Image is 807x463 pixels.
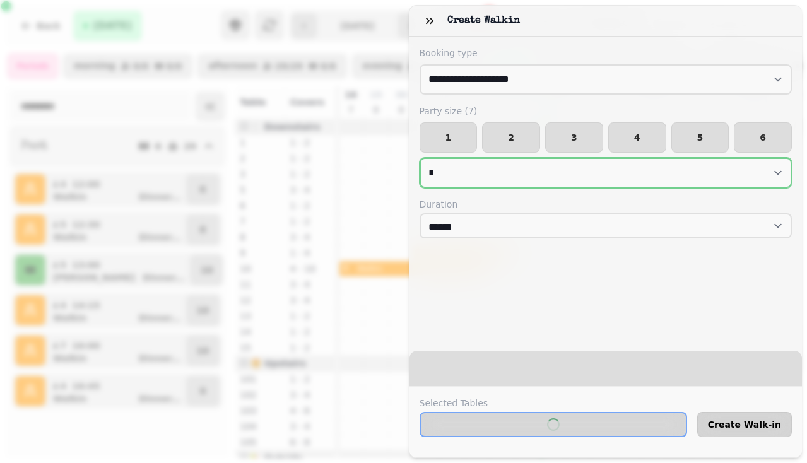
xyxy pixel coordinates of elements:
[482,122,540,153] button: 2
[420,198,792,211] label: Duration
[545,122,603,153] button: 3
[745,133,781,142] span: 6
[420,122,478,153] button: 1
[708,420,781,429] span: Create Walk-in
[493,133,529,142] span: 2
[420,47,792,59] label: Booking type
[734,122,792,153] button: 6
[697,412,792,437] button: Create Walk-in
[430,133,467,142] span: 1
[420,397,687,409] label: Selected Tables
[447,13,525,28] h3: Create walkin
[619,133,656,142] span: 4
[608,122,666,153] button: 4
[420,105,792,117] label: Party size ( 7 )
[671,122,729,153] button: 5
[556,133,592,142] span: 3
[550,420,557,429] p: 7
[682,133,719,142] span: 5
